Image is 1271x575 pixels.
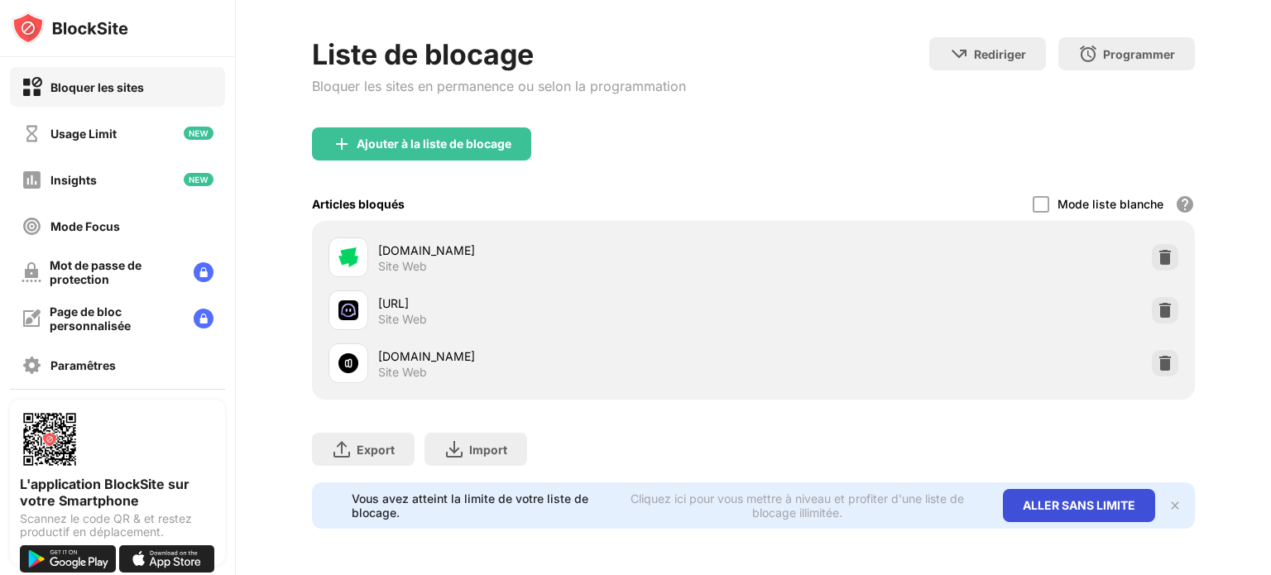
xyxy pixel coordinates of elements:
[1103,47,1175,61] div: Programmer
[22,77,42,98] img: block-on.svg
[50,127,117,141] div: Usage Limit
[50,173,97,187] div: Insights
[20,512,215,539] div: Scannez le code QR & et restez productif en déplacement.
[974,47,1026,61] div: Rediriger
[338,300,358,320] img: favicons
[378,295,753,312] div: [URL]
[194,309,213,328] img: lock-menu.svg
[1003,489,1155,522] div: ALLER SANS LIMITE
[50,219,120,233] div: Mode Focus
[12,12,128,45] img: logo-blocksite.svg
[22,123,42,144] img: time-usage-off.svg
[50,80,144,94] div: Bloquer les sites
[469,443,507,457] div: Import
[378,365,427,380] div: Site Web
[378,259,427,274] div: Site Web
[20,545,116,573] img: get-it-on-google-play.svg
[20,476,215,509] div: L'application BlockSite sur votre Smartphone
[194,262,213,282] img: lock-menu.svg
[22,262,41,282] img: password-protection-off.svg
[312,37,686,71] div: Liste de blocage
[22,309,41,328] img: customize-block-page-off.svg
[50,258,180,286] div: Mot de passe de protection
[20,410,79,469] img: options-page-qr-code.png
[312,78,686,94] div: Bloquer les sites en permanence ou selon la programmation
[184,127,213,140] img: new-icon.svg
[1168,499,1182,512] img: x-button.svg
[50,304,180,333] div: Page de bloc personnalisée
[312,197,405,211] div: Articles bloqués
[338,247,358,267] img: favicons
[22,170,42,190] img: insights-off.svg
[378,347,753,365] div: [DOMAIN_NAME]
[378,242,753,259] div: [DOMAIN_NAME]
[378,312,427,327] div: Site Web
[352,491,602,520] div: Vous avez atteint la limite de votre liste de blocage.
[1058,197,1163,211] div: Mode liste blanche
[357,137,511,151] div: Ajouter à la liste de blocage
[184,173,213,186] img: new-icon.svg
[50,358,116,372] div: Paramêtres
[357,443,395,457] div: Export
[612,491,983,520] div: Cliquez ici pour vous mettre à niveau et profiter d'une liste de blocage illimitée.
[22,216,42,237] img: focus-off.svg
[119,545,215,573] img: download-on-the-app-store.svg
[22,355,42,376] img: settings-off.svg
[338,353,358,373] img: favicons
